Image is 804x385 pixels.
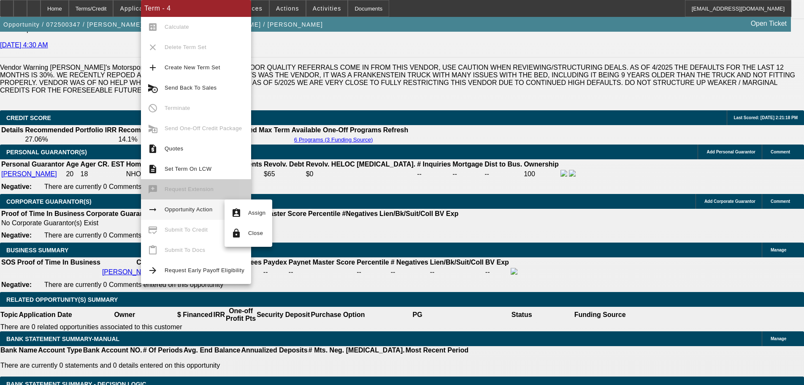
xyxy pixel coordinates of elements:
td: 27.06% [24,135,117,144]
span: Application [120,5,154,12]
span: Assign [248,210,265,216]
span: Activities [313,5,341,12]
span: Opportunity / 072500347 / [PERSON_NAME] Autowork LLC DBA [PERSON_NAME] / [PERSON_NAME] [3,21,323,28]
td: -- [417,169,451,179]
td: -- [452,169,483,179]
b: Negative: [1,281,32,288]
th: Status [470,307,574,323]
b: Ager CR. EST [81,161,125,168]
mat-icon: assignment_ind [231,208,241,218]
a: [PERSON_NAME] Autowork LLC [102,268,202,276]
span: CORPORATE GUARANTOR(S) [6,198,92,205]
th: Account Type [38,346,83,355]
b: Negative: [1,183,32,190]
td: $0 [306,169,416,179]
td: $65 [263,169,305,179]
b: Negative: [1,232,32,239]
span: CREDIT SCORE [6,115,51,121]
b: Dist to Bus. [485,161,522,168]
span: Comment [771,150,790,154]
th: Security Deposit [256,307,310,323]
span: Request Early Payoff Eligibility [165,267,244,273]
th: Bank Account NO. [83,346,143,355]
b: Lien/Bk/Suit/Coll [430,259,484,266]
mat-icon: description [148,164,158,174]
span: Actions [276,5,299,12]
div: -- [391,268,428,276]
a: [PERSON_NAME] [1,170,57,177]
th: Funding Source [574,307,626,323]
b: BV Exp [435,210,458,217]
th: PG [365,307,469,323]
th: One-off Profit Pts [225,307,256,323]
span: Manage [771,248,786,252]
b: Revolv. HELOC [MEDICAL_DATA]. [306,161,416,168]
td: 18 [80,169,125,179]
span: Comment [771,199,790,204]
th: SOS [1,258,16,267]
b: Percentile [308,210,340,217]
th: Owner [73,307,177,323]
th: Details [1,126,24,134]
td: NHO [126,169,188,179]
th: Recommended One Off IRR [118,126,207,134]
p: There are currently 0 statements and 0 details entered on this opportunity [0,362,468,369]
td: 100 [523,169,559,179]
button: 6 Programs (3 Funding Source) [292,136,376,143]
th: # Mts. Neg. [MEDICAL_DATA]. [308,346,405,355]
td: 14.1% [118,135,207,144]
img: linkedin-icon.png [569,170,576,177]
th: Purchase Option [310,307,365,323]
span: Quotes [165,145,183,152]
mat-icon: add [148,63,158,73]
b: BV Exp [485,259,509,266]
td: -- [263,268,287,277]
b: Incidents [233,161,262,168]
b: Home Owner Since [126,161,188,168]
th: Application Date [18,307,72,323]
mat-icon: arrow_right_alt [148,205,158,215]
th: Annualized Deposits [241,346,308,355]
th: # Of Periods [143,346,183,355]
mat-icon: lock [231,228,241,238]
b: Personal Guarantor [1,161,64,168]
button: Activities [306,0,348,16]
span: There are currently 0 Comments entered on this opportunity [44,281,223,288]
span: BUSINESS SUMMARY [6,247,68,254]
b: # Inquiries [417,161,451,168]
th: Proof of Time In Business [17,258,101,267]
td: -- [485,268,509,277]
th: Avg. End Balance [183,346,241,355]
span: Add Personal Guarantor [707,150,755,154]
b: # Negatives [391,259,428,266]
b: Paynet Master Score [289,259,355,266]
span: RELATED OPPORTUNITY(S) SUMMARY [6,296,118,303]
th: Proof of Time In Business [1,210,85,218]
div: -- [289,268,355,276]
span: Add Corporate Guarantor [704,199,755,204]
span: BANK STATEMENT SUMMARY-MANUAL [6,336,119,342]
b: # Employees [220,259,262,266]
td: No Corporate Guarantor(s) Exist [1,219,462,227]
span: Create New Term Set [165,64,220,71]
b: Ownership [524,161,559,168]
b: Company [136,259,167,266]
span: PERSONAL GUARANTOR(S) [6,149,87,156]
span: Send Back To Sales [165,85,217,91]
td: 20 [65,169,79,179]
button: Actions [270,0,306,16]
b: Percentile [357,259,389,266]
th: Refresh [383,126,409,134]
span: Close [248,230,263,236]
mat-icon: request_quote [148,144,158,154]
th: Available One-Off Programs [291,126,382,134]
th: IRR [213,307,225,323]
button: Application [114,0,161,16]
td: -- [430,268,484,277]
span: There are currently 0 Comments entered on this opportunity [44,232,223,239]
b: Mortgage [452,161,483,168]
td: -- [484,169,522,179]
span: There are currently 0 Comments entered on this opportunity [44,183,223,190]
b: Lien/Bk/Suit/Coll [379,210,433,217]
b: #Negatives [342,210,378,217]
